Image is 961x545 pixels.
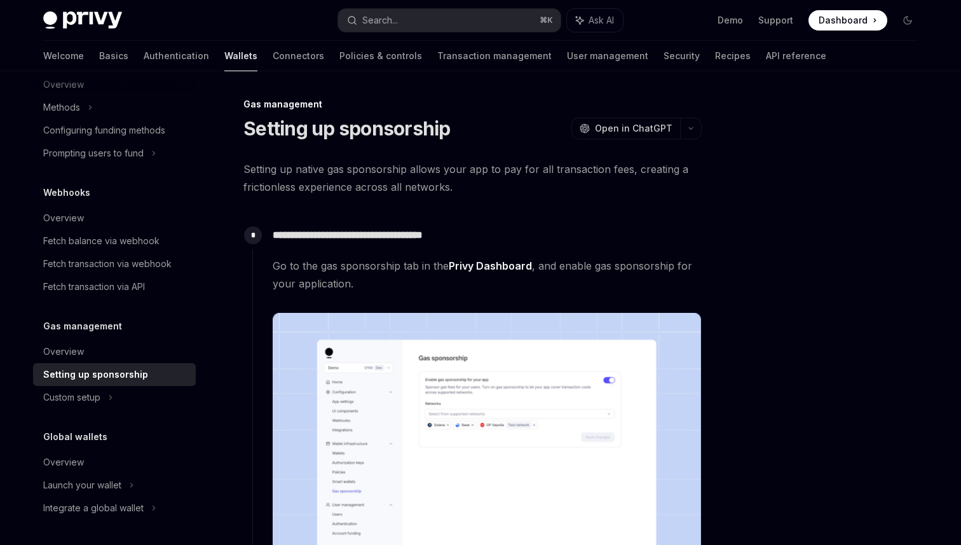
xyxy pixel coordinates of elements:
[273,41,324,71] a: Connectors
[243,117,451,140] h1: Setting up sponsorship
[766,41,826,71] a: API reference
[43,41,84,71] a: Welcome
[43,478,121,493] div: Launch your wallet
[43,256,172,272] div: Fetch transaction via webhook
[758,14,793,27] a: Support
[99,41,128,71] a: Basics
[664,41,700,71] a: Security
[224,41,257,71] a: Wallets
[33,340,196,363] a: Overview
[33,230,196,252] a: Fetch balance via webhook
[43,100,80,115] div: Methods
[43,344,84,359] div: Overview
[144,41,209,71] a: Authentication
[243,160,702,196] span: Setting up native gas sponsorship allows your app to pay for all transaction fees, creating a fri...
[715,41,751,71] a: Recipes
[362,13,398,28] div: Search...
[43,210,84,226] div: Overview
[43,185,90,200] h5: Webhooks
[33,207,196,230] a: Overview
[595,122,672,135] span: Open in ChatGPT
[339,41,422,71] a: Policies & controls
[338,9,561,32] button: Search...⌘K
[273,257,701,293] span: Go to the gas sponsorship tab in the , and enable gas sponsorship for your application.
[808,10,887,31] a: Dashboard
[43,233,160,249] div: Fetch balance via webhook
[540,15,553,25] span: ⌘ K
[43,279,145,294] div: Fetch transaction via API
[43,11,122,29] img: dark logo
[33,275,196,298] a: Fetch transaction via API
[243,98,702,111] div: Gas management
[43,146,144,161] div: Prompting users to fund
[449,259,532,273] a: Privy Dashboard
[33,252,196,275] a: Fetch transaction via webhook
[33,451,196,474] a: Overview
[567,9,623,32] button: Ask AI
[567,41,648,71] a: User management
[43,390,100,405] div: Custom setup
[437,41,552,71] a: Transaction management
[819,14,868,27] span: Dashboard
[571,118,680,139] button: Open in ChatGPT
[43,429,107,445] h5: Global wallets
[897,10,918,31] button: Toggle dark mode
[43,319,122,334] h5: Gas management
[718,14,743,27] a: Demo
[43,123,165,138] div: Configuring funding methods
[43,367,148,382] div: Setting up sponsorship
[43,500,144,516] div: Integrate a global wallet
[589,14,614,27] span: Ask AI
[33,363,196,386] a: Setting up sponsorship
[33,119,196,142] a: Configuring funding methods
[43,455,84,470] div: Overview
